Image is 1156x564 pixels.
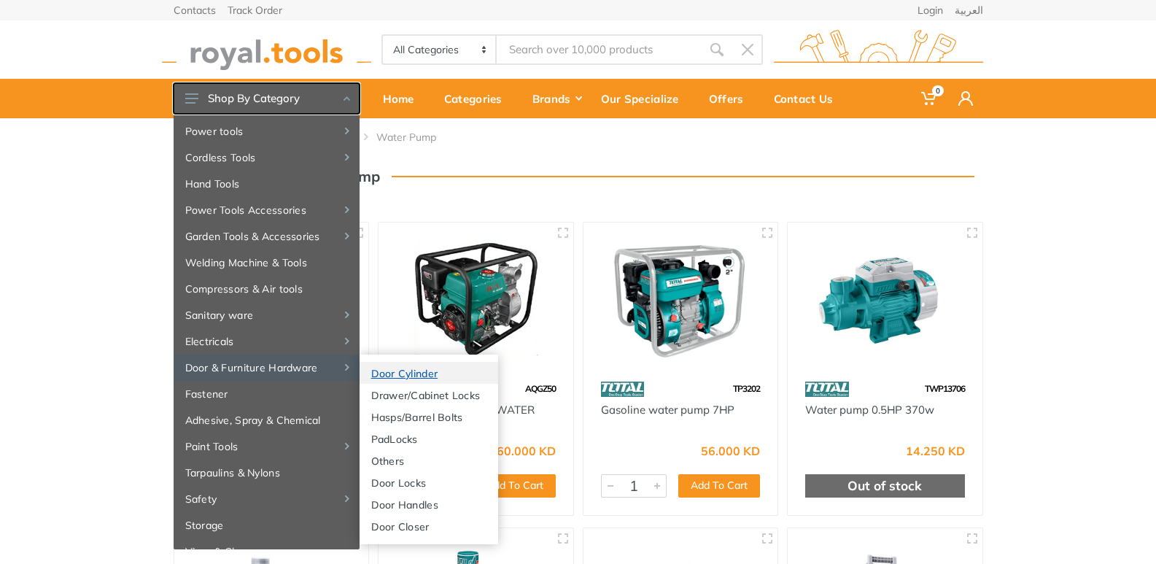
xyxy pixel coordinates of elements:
[497,445,556,457] div: 60.000 KD
[174,407,360,433] a: Adhesive, Spray & Chemical
[360,515,498,537] a: Door Closer
[955,5,983,15] a: العربية
[932,85,944,96] span: 0
[174,512,360,538] a: Storage
[906,445,965,457] div: 14.250 KD
[678,474,760,498] button: Add To Cart
[805,376,849,402] img: 86.webp
[805,403,934,417] a: Water pump 0.5HP 370w
[801,236,969,362] img: Royal Tools - Water pump 0.5HP 370w
[764,79,853,118] a: Contact Us
[805,474,965,498] div: Out of stock
[733,383,760,394] span: TP3202
[925,383,965,394] span: TWP13706
[360,384,498,406] a: Drawer/Cabinet Locks
[774,30,983,70] img: royal.tools Logo
[701,445,760,457] div: 56.000 KD
[597,236,765,362] img: Royal Tools - Gasoline water pump 7HP
[373,83,434,114] div: Home
[174,197,360,223] a: Power Tools Accessories
[601,376,645,402] img: 86.webp
[373,79,434,118] a: Home
[434,79,522,118] a: Categories
[360,362,498,384] a: Door Cylinder
[591,79,699,118] a: Our Specialize
[360,428,498,449] a: PadLocks
[699,83,764,114] div: Offers
[174,250,360,276] a: Welding Machine & Tools
[174,5,216,15] a: Contacts
[764,83,853,114] div: Contact Us
[174,118,360,144] a: Power tools
[591,83,699,114] div: Our Specialize
[360,449,498,471] a: Others
[174,355,360,381] a: Door & Furniture Hardware
[699,79,764,118] a: Offers
[174,223,360,250] a: Garden Tools & Accessories
[383,36,497,63] select: Category
[360,406,498,428] a: Hasps/Barrel Bolts
[174,83,360,114] button: Shop By Category
[174,130,983,144] nav: breadcrumb
[497,34,701,65] input: Site search
[174,328,360,355] a: Electricals
[522,83,591,114] div: Brands
[174,381,360,407] a: Fastener
[174,433,360,460] a: Paint Tools
[228,5,282,15] a: Track Order
[601,403,734,417] a: Gasoline water pump 7HP
[174,276,360,302] a: Compressors & Air tools
[174,144,360,171] a: Cordless Tools
[474,474,556,498] button: Add To Cart
[174,486,360,512] a: Safety
[525,383,556,394] span: AQGZ50
[174,171,360,197] a: Hand Tools
[392,236,560,362] img: Royal Tools - 3200W GASOLINE WATER PUMP DCA
[360,471,498,493] a: Door Locks
[434,83,522,114] div: Categories
[174,460,360,486] a: Tarpaulins & Nylons
[174,302,360,328] a: Sanitary ware
[360,493,498,515] a: Door Handles
[911,79,948,118] a: 0
[918,5,943,15] a: Login
[162,30,371,70] img: royal.tools Logo
[376,130,458,144] li: Water Pump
